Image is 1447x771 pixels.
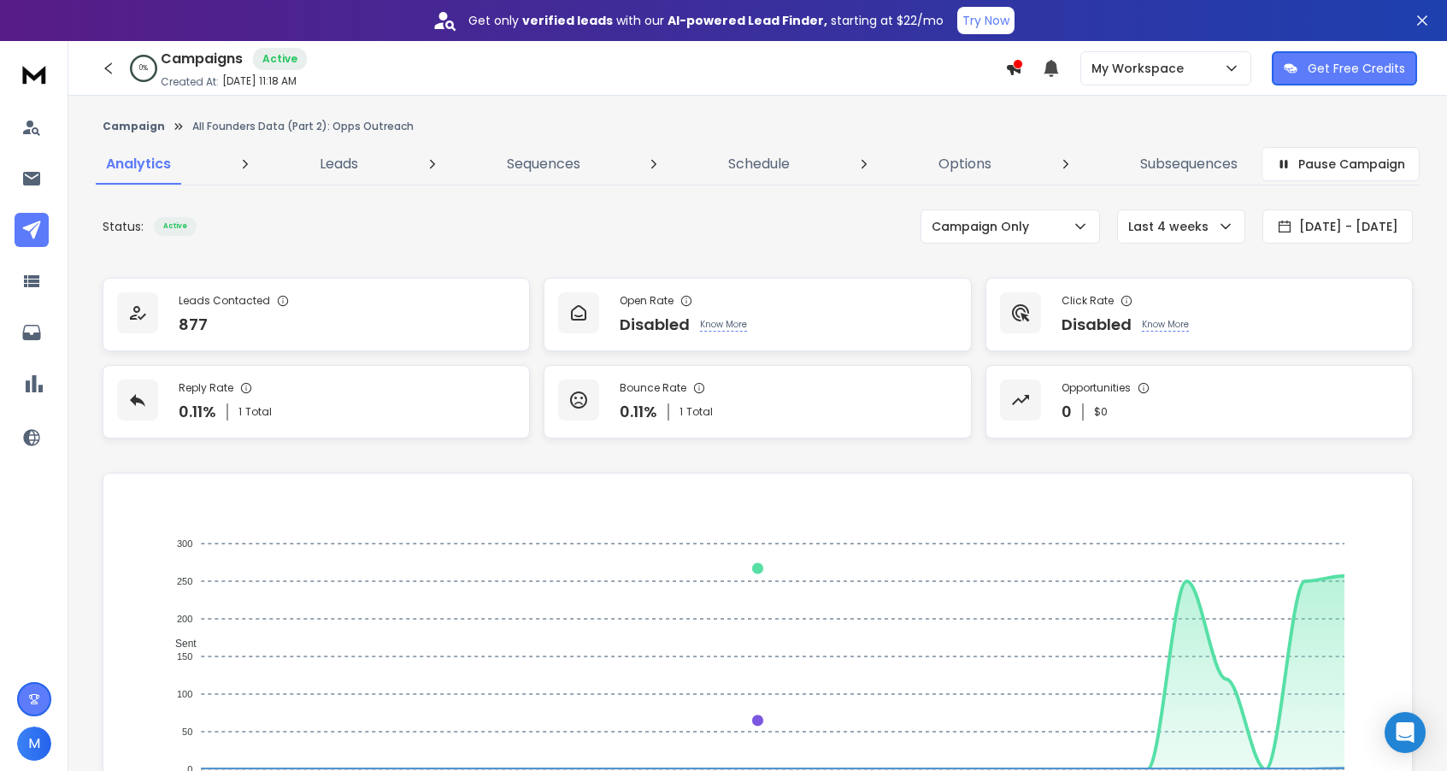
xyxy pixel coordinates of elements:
[1062,294,1114,308] p: Click Rate
[179,313,208,337] p: 877
[179,400,216,424] p: 0.11 %
[938,154,991,174] p: Options
[17,58,51,90] img: logo
[1062,381,1131,395] p: Opportunities
[177,576,192,586] tspan: 250
[103,278,530,351] a: Leads Contacted877
[177,614,192,624] tspan: 200
[928,144,1002,185] a: Options
[1062,313,1132,337] p: Disabled
[161,75,219,89] p: Created At:
[177,689,192,699] tspan: 100
[962,12,1009,29] p: Try Now
[162,638,197,650] span: Sent
[728,154,790,174] p: Schedule
[620,400,657,424] p: 0.11 %
[985,278,1413,351] a: Click RateDisabledKnow More
[245,405,272,419] span: Total
[106,154,171,174] p: Analytics
[985,365,1413,438] a: Opportunities0$0
[161,49,243,69] h1: Campaigns
[1128,218,1215,235] p: Last 4 weeks
[497,144,591,185] a: Sequences
[96,144,181,185] a: Analytics
[620,381,686,395] p: Bounce Rate
[620,294,674,308] p: Open Rate
[700,318,747,332] p: Know More
[179,381,233,395] p: Reply Rate
[182,727,192,737] tspan: 50
[620,313,690,337] p: Disabled
[1142,318,1189,332] p: Know More
[957,7,1015,34] button: Try Now
[544,278,971,351] a: Open RateDisabledKnow More
[686,405,713,419] span: Total
[507,154,580,174] p: Sequences
[309,144,368,185] a: Leads
[544,365,971,438] a: Bounce Rate0.11%1Total
[679,405,683,419] span: 1
[179,294,270,308] p: Leads Contacted
[177,539,192,549] tspan: 300
[932,218,1036,235] p: Campaign Only
[1262,209,1413,244] button: [DATE] - [DATE]
[1308,60,1405,77] p: Get Free Credits
[154,217,197,236] div: Active
[718,144,800,185] a: Schedule
[17,727,51,761] button: M
[468,12,944,29] p: Get only with our starting at $22/mo
[238,405,242,419] span: 1
[668,12,827,29] strong: AI-powered Lead Finder,
[192,120,414,133] p: All Founders Data (Part 2): Opps Outreach
[1130,144,1248,185] a: Subsequences
[1262,147,1420,181] button: Pause Campaign
[1094,405,1108,419] p: $ 0
[1140,154,1238,174] p: Subsequences
[222,74,297,88] p: [DATE] 11:18 AM
[1091,60,1191,77] p: My Workspace
[103,120,165,133] button: Campaign
[103,365,530,438] a: Reply Rate0.11%1Total
[1062,400,1072,424] p: 0
[139,63,148,74] p: 0 %
[320,154,358,174] p: Leads
[177,651,192,662] tspan: 150
[522,12,613,29] strong: verified leads
[1272,51,1417,85] button: Get Free Credits
[103,218,144,235] p: Status:
[1385,712,1426,753] div: Open Intercom Messenger
[253,48,307,70] div: Active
